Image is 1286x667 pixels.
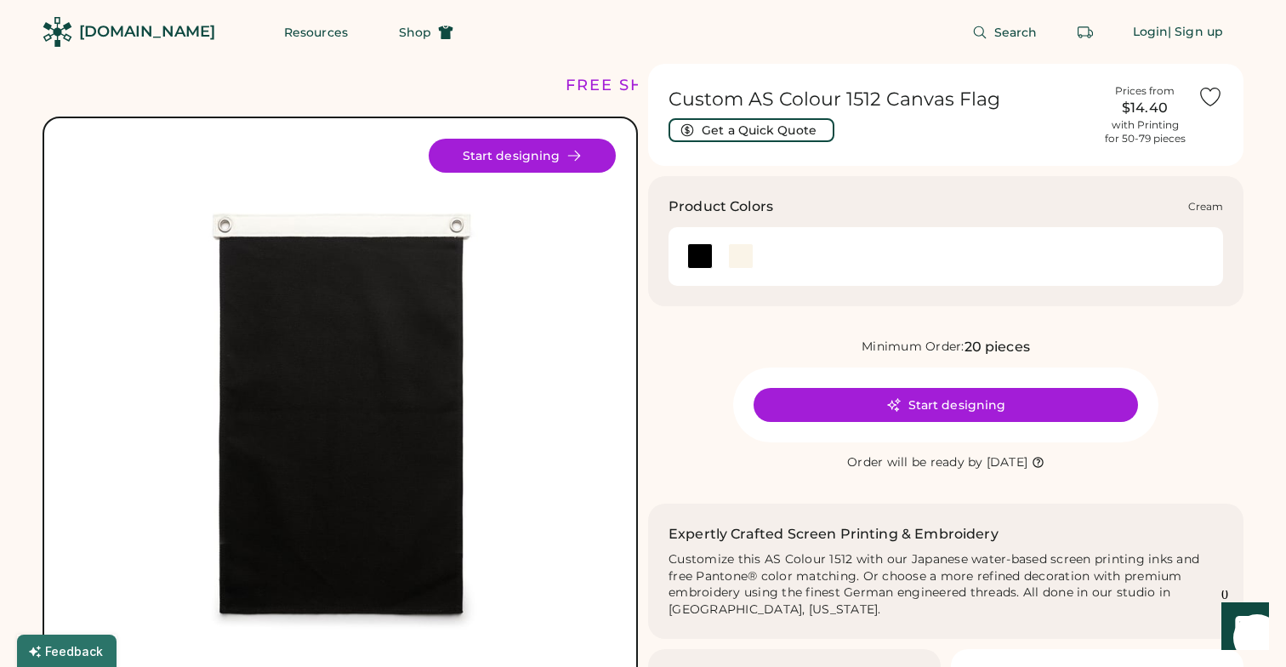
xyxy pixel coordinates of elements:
div: $14.40 [1102,98,1187,118]
button: Start designing [754,388,1138,422]
div: Cream [1188,200,1223,214]
button: Shop [378,15,474,49]
div: Minimum Order: [862,339,964,356]
div: FREE SHIPPING [566,74,712,97]
h1: Custom AS Colour 1512 Canvas Flag [669,88,1092,111]
button: Start designing [429,139,616,173]
div: Login [1133,24,1169,41]
div: Customize this AS Colour 1512 with our Japanese water-based screen printing inks and free Pantone... [669,551,1223,619]
h2: Expertly Crafted Screen Printing & Embroidery [669,524,999,544]
div: | Sign up [1168,24,1223,41]
div: Order will be ready by [847,454,983,471]
button: Retrieve an order [1068,15,1102,49]
img: Rendered Logo - Screens [43,17,72,47]
button: Search [952,15,1058,49]
iframe: Front Chat [1205,590,1278,664]
div: 20 pieces [964,337,1030,357]
span: Shop [399,26,431,38]
div: [DATE] [987,454,1028,471]
h3: Product Colors [669,197,773,217]
span: Search [994,26,1038,38]
button: Resources [264,15,368,49]
div: Prices from [1115,84,1175,98]
div: with Printing for 50-79 pieces [1105,118,1186,145]
button: Get a Quick Quote [669,118,834,142]
div: [DOMAIN_NAME] [79,21,215,43]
